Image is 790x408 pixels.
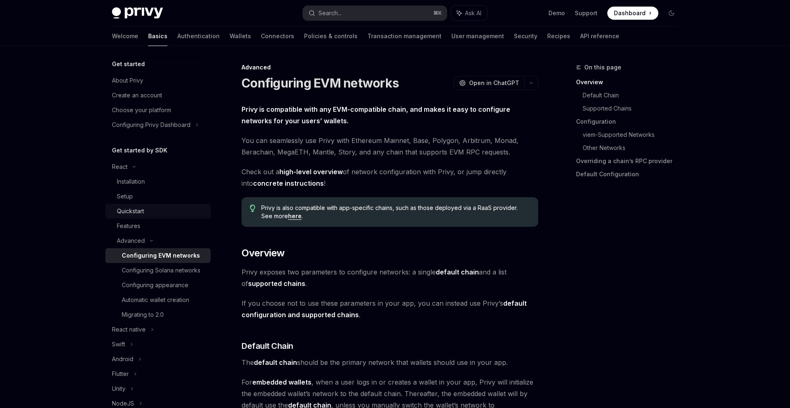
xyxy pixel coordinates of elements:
div: Features [117,221,140,231]
div: Search... [318,8,342,18]
a: Default Chain [583,89,685,102]
span: The should be the primary network that wallets should use in your app. [242,357,538,368]
span: Overview [242,247,284,260]
span: Check out a of network configuration with Privy, or jump directly into ! [242,166,538,189]
a: Configuring Solana networks [105,263,211,278]
div: Migrating to 2.0 [122,310,164,320]
span: Privy is also compatible with app-specific chains, such as those deployed via a RaaS provider. Se... [261,204,530,220]
a: Welcome [112,26,138,46]
div: Automatic wallet creation [122,295,189,305]
a: Quickstart [105,204,211,219]
div: Create an account [112,90,162,100]
a: default chain [436,268,479,277]
div: React [112,162,128,172]
a: Demo [548,9,565,17]
a: Recipes [547,26,570,46]
span: Default Chain [242,340,293,352]
div: Installation [117,177,145,187]
a: here [288,212,302,220]
a: User management [451,26,504,46]
a: Transaction management [367,26,441,46]
strong: default chain [254,358,297,367]
a: Features [105,219,211,233]
a: viem-Supported Networks [583,128,685,141]
div: About Privy [112,76,143,85]
svg: Tip [250,205,256,212]
span: Dashboard [614,9,646,17]
strong: default chain [436,268,479,276]
a: Default Configuration [576,168,685,181]
div: Choose your platform [112,105,171,115]
a: Automatic wallet creation [105,293,211,307]
a: About Privy [105,73,211,88]
div: Configuring appearance [122,280,188,290]
div: Flutter [112,369,129,379]
div: Configuring Privy Dashboard [112,120,191,130]
a: Setup [105,189,211,204]
a: Other Networks [583,141,685,154]
a: Dashboard [607,7,658,20]
a: Authentication [177,26,220,46]
span: Privy exposes two parameters to configure networks: a single and a list of . [242,266,538,289]
a: supported chains [248,279,305,288]
div: Setup [117,191,133,201]
button: Search...⌘K [303,6,447,21]
a: Migrating to 2.0 [105,307,211,322]
a: Overview [576,76,685,89]
a: concrete instructions [253,179,324,188]
strong: Privy is compatible with any EVM-compatible chain, and makes it easy to configure networks for yo... [242,105,510,125]
strong: embedded wallets [252,378,311,386]
button: Open in ChatGPT [454,76,524,90]
a: Basics [148,26,167,46]
a: Configuring appearance [105,278,211,293]
a: Wallets [230,26,251,46]
h5: Get started [112,59,145,69]
a: Installation [105,174,211,189]
button: Toggle dark mode [665,7,678,20]
div: Android [112,354,133,364]
a: Create an account [105,88,211,103]
div: Unity [112,384,125,394]
div: Quickstart [117,206,144,216]
span: ⌘ K [433,10,442,16]
button: Ask AI [451,6,487,21]
div: Swift [112,339,125,349]
div: Advanced [117,236,145,246]
div: Advanced [242,63,538,71]
a: Security [514,26,537,46]
span: Open in ChatGPT [469,79,519,87]
a: Configuring EVM networks [105,248,211,263]
h1: Configuring EVM networks [242,76,399,90]
span: On this page [584,62,621,72]
a: Overriding a chain’s RPC provider [576,154,685,168]
a: Configuration [576,115,685,128]
a: API reference [580,26,619,46]
a: Supported Chains [583,102,685,115]
div: React native [112,325,146,334]
span: Ask AI [465,9,481,17]
span: If you choose not to use these parameters in your app, you can instead use Privy’s . [242,297,538,320]
span: You can seamlessly use Privy with Ethereum Mainnet, Base, Polygon, Arbitrum, Monad, Berachain, Me... [242,135,538,158]
a: Policies & controls [304,26,358,46]
a: Connectors [261,26,294,46]
h5: Get started by SDK [112,145,167,155]
a: Support [575,9,597,17]
div: Configuring EVM networks [122,251,200,260]
a: high-level overview [279,168,343,176]
a: Choose your platform [105,103,211,118]
img: dark logo [112,7,163,19]
div: Configuring Solana networks [122,265,200,275]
